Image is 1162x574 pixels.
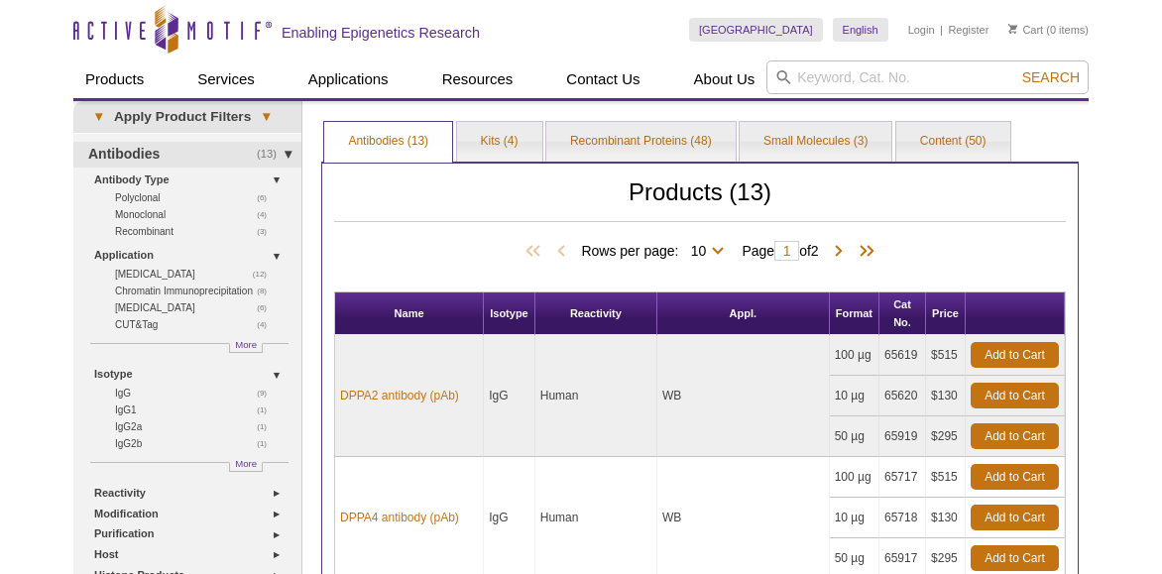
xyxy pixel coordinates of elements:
[926,376,966,416] td: $130
[340,387,459,404] a: DPPA2 antibody (pAb)
[1022,69,1080,85] span: Search
[1008,24,1017,34] img: Your Cart
[689,18,823,42] a: [GEOGRAPHIC_DATA]
[657,292,830,335] th: Appl.
[73,142,301,168] a: (13)Antibodies
[546,122,736,162] a: Recombinant Proteins (48)
[908,23,935,37] a: Login
[334,183,1066,222] h2: Products (13)
[1016,68,1086,86] button: Search
[115,402,278,418] a: (1)IgG1
[971,505,1059,530] a: Add to Cart
[830,498,879,538] td: 10 µg
[282,24,480,42] h2: Enabling Epigenetics Research
[830,335,879,376] td: 100 µg
[257,223,278,240] span: (3)
[257,189,278,206] span: (6)
[732,241,828,261] span: Page of
[926,292,966,335] th: Price
[257,299,278,316] span: (6)
[257,402,278,418] span: (1)
[257,435,278,452] span: (1)
[830,457,879,498] td: 100 µg
[522,242,551,262] span: First Page
[83,108,114,126] span: ▾
[94,504,290,524] a: Modification
[257,142,288,168] span: (13)
[94,523,290,544] a: Purification
[251,108,282,126] span: ▾
[94,170,290,190] a: Antibody Type
[115,206,278,223] a: (4)Monoclonal
[948,23,988,37] a: Register
[829,242,849,262] span: Next Page
[830,292,879,335] th: Format
[115,316,278,333] a: (4)CUT&Tag
[896,122,1010,162] a: Content (50)
[115,418,278,435] a: (1)IgG2a
[926,416,966,457] td: $295
[926,457,966,498] td: $515
[971,342,1059,368] a: Add to Cart
[94,544,290,565] a: Host
[551,242,571,262] span: Previous Page
[235,455,257,472] span: More
[926,335,966,376] td: $515
[940,18,943,42] li: |
[971,383,1059,408] a: Add to Cart
[115,189,278,206] a: (6)Polyclonal
[257,283,278,299] span: (8)
[879,292,926,335] th: Cat No.
[94,483,290,504] a: Reactivity
[581,240,732,260] span: Rows per page:
[682,60,767,98] a: About Us
[115,266,278,283] a: (12)[MEDICAL_DATA]
[926,498,966,538] td: $130
[879,457,926,498] td: 65717
[766,60,1089,94] input: Keyword, Cat. No.
[324,122,452,162] a: Antibodies (13)
[257,418,278,435] span: (1)
[879,416,926,457] td: 65919
[535,335,657,457] td: Human
[484,335,535,457] td: IgG
[115,385,278,402] a: (9)IgG
[115,435,278,452] a: (1)IgG2b
[296,60,401,98] a: Applications
[879,498,926,538] td: 65718
[830,376,879,416] td: 10 µg
[115,299,278,316] a: (6)[MEDICAL_DATA]
[94,364,290,385] a: Isotype
[879,376,926,416] td: 65620
[971,545,1059,571] a: Add to Cart
[457,122,542,162] a: Kits (4)
[335,292,484,335] th: Name
[229,462,263,472] a: More
[115,223,278,240] a: (3)Recombinant
[115,283,278,299] a: (8)Chromatin Immunoprecipitation
[971,423,1059,449] a: Add to Cart
[971,464,1059,490] a: Add to Cart
[1008,18,1089,42] li: (0 items)
[535,292,657,335] th: Reactivity
[257,385,278,402] span: (9)
[484,292,535,335] th: Isotype
[849,242,878,262] span: Last Page
[235,336,257,353] span: More
[657,335,830,457] td: WB
[830,416,879,457] td: 50 µg
[73,60,156,98] a: Products
[253,266,278,283] span: (12)
[833,18,888,42] a: English
[879,335,926,376] td: 65619
[257,316,278,333] span: (4)
[1008,23,1043,37] a: Cart
[73,101,301,133] a: ▾Apply Product Filters▾
[740,122,891,162] a: Small Molecules (3)
[94,245,290,266] a: Application
[257,206,278,223] span: (4)
[430,60,525,98] a: Resources
[229,343,263,353] a: More
[340,509,459,526] a: DPPA4 antibody (pAb)
[811,243,819,259] span: 2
